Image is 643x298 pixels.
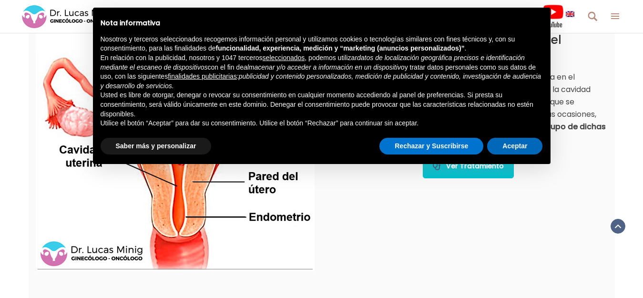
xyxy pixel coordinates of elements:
p: En relación con la publicidad, nosotros y 1047 terceros , podemos utilizar con el fin de y tratar... [101,53,543,91]
h2: Nota informativa [101,19,543,27]
button: Saber más y personalizar [101,138,212,155]
button: seleccionados [263,53,305,63]
img: language english [566,11,574,17]
em: datos de localización geográfica precisos e identificación mediante el escaneo de dispositivos [101,54,525,71]
p: Utilice el botón “Aceptar” para dar su consentimiento. Utilice el botón “Rechazar” para continuar... [101,119,543,128]
em: publicidad y contenido personalizados, medición de publicidad y contenido, investigación de audie... [101,72,541,90]
p: Usted es libre de otorgar, denegar o revocar su consentimiento en cualquier momento accediendo al... [101,91,543,119]
strong: funcionalidad, experiencia, medición y “marketing (anuncios personalizados)” [216,44,465,52]
button: Rechazar y Suscribirse [379,138,483,155]
em: almacenar y/o acceder a información en un dispositivo [244,63,405,71]
img: Pólipo de Útero. Especialisa en España [38,25,313,269]
button: Aceptar [487,138,542,155]
button: finalidades publicitarias [168,72,237,82]
p: Nosotros y terceros seleccionados recogemos información personal y utilizamos cookies o tecnologí... [101,35,543,53]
